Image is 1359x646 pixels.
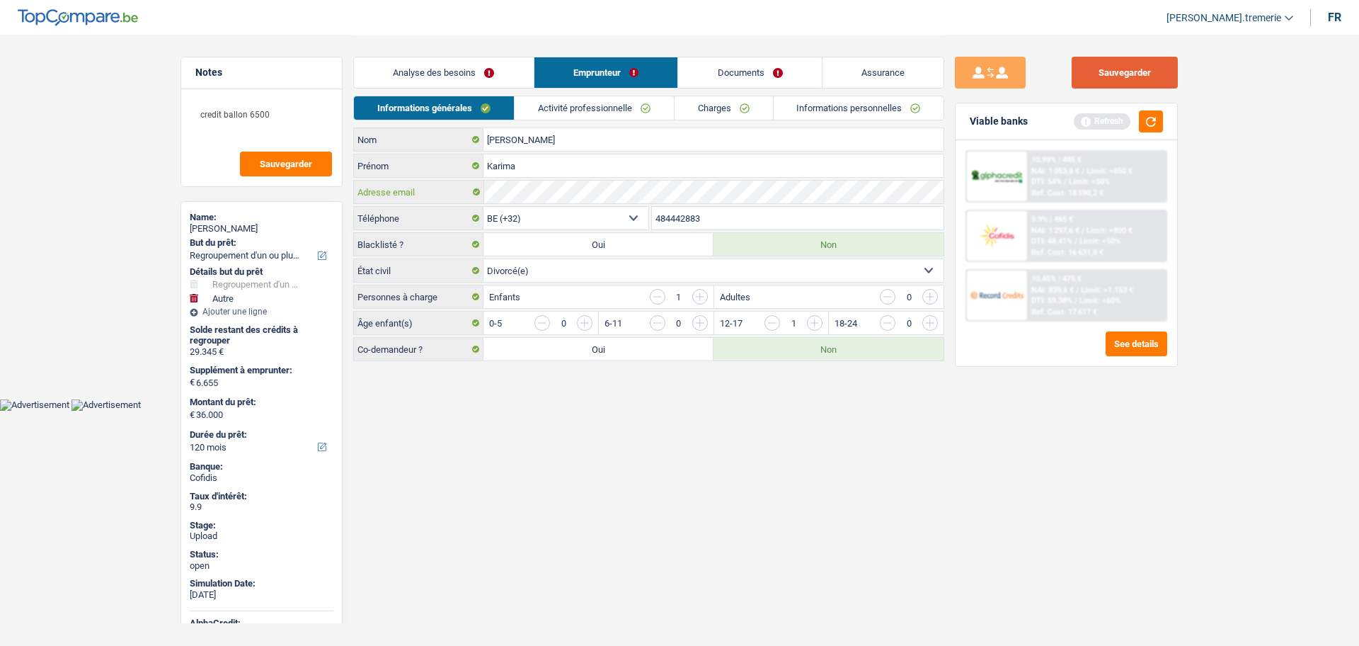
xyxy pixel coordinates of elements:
[354,57,534,88] a: Analyse des besoins
[190,266,333,278] div: Détails but du prêt
[190,491,333,502] div: Taux d'intérêt:
[354,128,483,151] label: Nom
[822,57,944,88] a: Assurance
[354,233,483,256] label: Blacklisté ?
[1328,11,1341,24] div: fr
[190,520,333,531] div: Stage:
[483,233,713,256] label: Oui
[354,259,483,282] label: État civil
[675,96,773,120] a: Charges
[354,207,483,229] label: Téléphone
[190,397,331,408] label: Montant du prêt:
[1031,296,1072,305] span: DTI: 59.38%
[190,223,333,234] div: [PERSON_NAME]
[190,531,333,542] div: Upload
[1031,237,1072,246] span: DTI: 48.41%
[1166,12,1281,24] span: [PERSON_NAME].tremerie
[1106,331,1167,356] button: See details
[190,618,333,629] div: AlphaCredit:
[190,377,195,388] span: €
[1074,237,1077,246] span: /
[190,589,333,601] div: [DATE]
[190,212,333,223] div: Name:
[678,57,822,88] a: Documents
[483,338,713,361] label: Oui
[1086,226,1132,235] span: Limit: >800 €
[190,461,333,472] div: Banque:
[260,159,312,169] span: Sauvegarder
[71,399,141,411] img: Advertisement
[240,152,332,176] button: Sauvegarder
[190,324,333,346] div: Solde restant des crédits à regrouper
[354,312,483,334] label: Âge enfant(s)
[534,57,678,88] a: Emprunteur
[190,472,333,484] div: Cofidis
[1069,177,1110,186] span: Limit: <50%
[190,560,333,572] div: open
[557,319,570,328] div: 0
[774,96,944,120] a: Informations personnelles
[1074,113,1130,129] div: Refresh
[970,115,1028,127] div: Viable banks
[195,67,328,79] h5: Notes
[1074,296,1077,305] span: /
[652,207,944,229] input: 401020304
[1031,307,1097,317] div: Ref. Cost: 17 617 €
[1031,215,1073,224] div: 9.9% | 465 €
[713,233,944,256] label: Non
[1082,226,1084,235] span: /
[354,96,514,120] a: Informations générales
[1081,285,1133,295] span: Limit: >1.153 €
[190,346,333,358] div: 29.345 €
[515,96,674,120] a: Activité professionnelle
[1031,248,1103,257] div: Ref. Cost: 16 631,8 €
[720,293,750,302] label: Adultes
[354,154,483,177] label: Prénom
[713,338,944,361] label: Non
[1031,226,1079,235] span: NAI: 1 297,6 €
[970,282,1023,308] img: Record Credits
[354,338,483,361] label: Co-demandeur ?
[1031,155,1082,164] div: 10.99% | 485 €
[672,293,685,302] div: 1
[1079,237,1120,246] span: Limit: <50%
[1082,166,1084,176] span: /
[190,578,333,589] div: Simulation Date:
[1031,177,1062,186] span: DTI: 54%
[190,429,331,441] label: Durée du prêt:
[354,181,483,203] label: Adresse email
[489,293,520,302] label: Enfants
[1155,6,1293,30] a: [PERSON_NAME].tremerie
[1072,57,1178,89] button: Sauvegarder
[190,307,333,317] div: Ajouter une ligne
[354,285,483,308] label: Personnes à charge
[1031,274,1082,283] div: 10.45% | 475 €
[18,9,138,26] img: TopCompare Logo
[1076,285,1079,295] span: /
[190,549,333,560] div: Status:
[190,501,333,513] div: 9.9
[902,293,915,302] div: 0
[970,169,1023,185] img: AlphaCredit
[970,222,1023,249] img: Cofidis
[1064,177,1067,186] span: /
[1031,188,1103,198] div: Ref. Cost: 18 590,2 €
[1079,296,1120,305] span: Limit: <60%
[190,409,195,421] span: €
[1031,166,1079,176] span: NAI: 1 053,8 €
[1031,285,1074,295] span: NAI: 839,6 €
[489,319,502,328] label: 0-5
[1086,166,1132,176] span: Limit: >850 €
[190,365,331,376] label: Supplément à emprunter:
[190,237,331,249] label: But du prêt:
